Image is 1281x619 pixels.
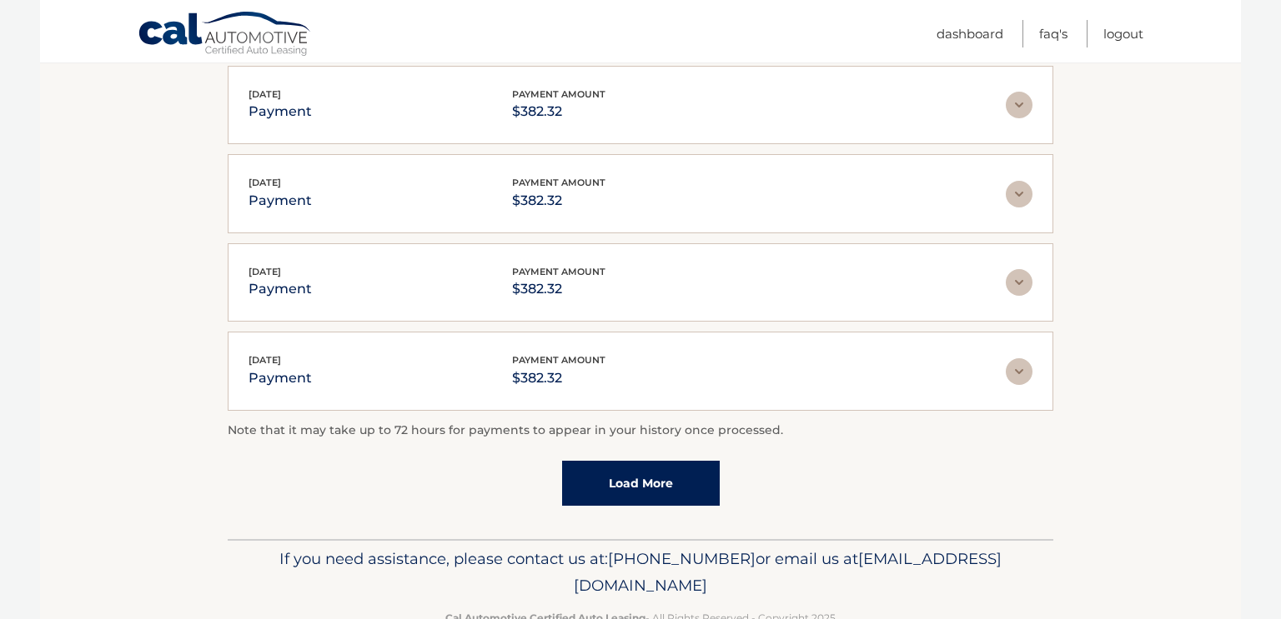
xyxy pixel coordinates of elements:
[249,367,312,390] p: payment
[512,266,605,277] span: payment amount
[608,549,756,568] span: [PHONE_NUMBER]
[512,354,605,366] span: payment amount
[512,177,605,188] span: payment amount
[249,177,281,188] span: [DATE]
[1039,20,1067,47] a: FAQ's
[512,88,605,100] span: payment amount
[1006,358,1032,385] img: accordion-rest.svg
[1006,92,1032,118] img: accordion-rest.svg
[512,189,605,212] p: $382.32
[249,100,312,123] p: payment
[1103,20,1143,47] a: Logout
[249,88,281,100] span: [DATE]
[249,354,281,366] span: [DATE]
[228,421,1053,441] p: Note that it may take up to 72 hours for payments to appear in your history once processed.
[562,461,720,506] a: Load More
[239,546,1042,599] p: If you need assistance, please contact us at: or email us at
[512,277,605,301] p: $382.32
[249,277,312,301] p: payment
[937,20,1003,47] a: Dashboard
[1006,181,1032,207] img: accordion-rest.svg
[512,367,605,390] p: $382.32
[249,189,312,212] p: payment
[512,100,605,123] p: $382.32
[1006,269,1032,296] img: accordion-rest.svg
[249,266,281,277] span: [DATE]
[138,11,313,59] a: Cal Automotive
